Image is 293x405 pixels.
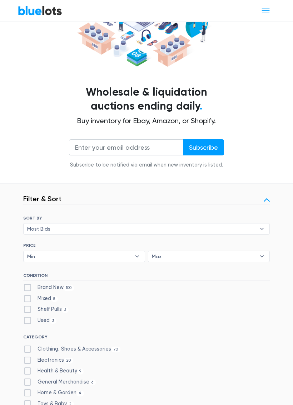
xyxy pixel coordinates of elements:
span: 20 [64,358,73,363]
span: Max [152,251,256,262]
h1: Wholesale & liquidation auctions ending daily [23,85,270,114]
span: 5 [51,296,58,302]
h6: PRICE [23,243,270,248]
h6: SORT BY [23,216,270,221]
label: Brand New [23,284,74,291]
span: 3 [62,307,69,313]
b: ▾ [254,223,269,234]
span: 3 [50,318,56,324]
span: . [200,100,202,112]
a: BlueLots [18,5,62,16]
label: General Merchandise [23,378,96,386]
b: ▾ [130,251,145,262]
label: Home & Garden [23,389,84,397]
h6: CATEGORY [23,334,270,342]
span: 6 [89,380,96,385]
span: 70 [111,347,120,352]
h2: Buy inventory for Ebay, Amazon, or Shopify. [23,116,270,125]
span: 100 [64,285,74,291]
span: 4 [76,391,84,396]
div: Subscribe to be notified via email when new inventory is listed. [69,161,224,169]
b: ▾ [254,251,269,262]
label: Shelf Pulls [23,305,69,313]
input: Enter your email address [69,139,183,155]
span: Min [27,251,131,262]
label: Health & Beauty [23,367,84,375]
label: Electronics [23,356,73,364]
label: Clothing, Shoes & Accessories [23,345,120,353]
span: Most Bids [27,223,256,234]
h3: Filter & Sort [23,194,61,203]
button: Toggle navigation [256,4,275,17]
input: Subscribe [183,139,224,155]
span: 9 [77,368,84,374]
h6: CONDITION [23,273,270,281]
label: Used [23,317,56,324]
label: Mixed [23,295,58,303]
